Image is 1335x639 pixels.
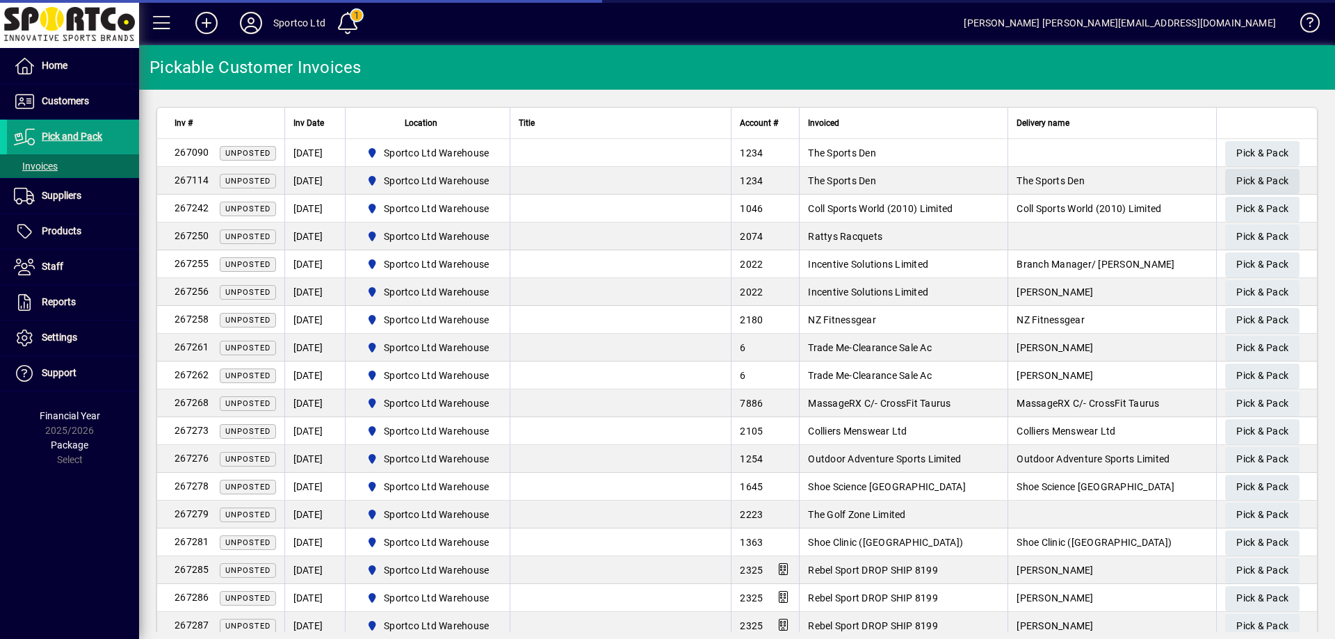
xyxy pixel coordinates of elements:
a: Knowledge Base [1290,3,1318,48]
span: 267090 [175,147,209,158]
span: Pick & Pack [1236,392,1288,415]
span: Sportco Ltd Warehouse [361,367,495,384]
td: [DATE] [284,278,345,306]
div: Pickable Customer Invoices [149,56,362,79]
span: Pick & Pack [1236,170,1288,193]
span: 267279 [175,508,209,519]
span: Sportco Ltd Warehouse [361,478,495,495]
span: Colliers Menswear Ltd [808,426,907,437]
span: Inv # [175,115,193,131]
button: Pick & Pack [1225,503,1300,528]
span: 2022 [740,286,763,298]
span: Home [42,60,67,71]
span: Sportco Ltd Warehouse [361,228,495,245]
span: Support [42,367,76,378]
span: Sportco Ltd Warehouse [384,202,489,216]
span: Pick & Pack [1236,448,1288,471]
span: Unposted [225,483,270,492]
span: Rebel Sport DROP SHIP 8199 [808,620,938,631]
span: Incentive Solutions Limited [808,259,928,270]
span: Sportco Ltd Warehouse [361,284,495,300]
span: 1046 [740,203,763,214]
button: Pick & Pack [1225,308,1300,333]
span: The Sports Den [808,147,876,159]
span: Reports [42,296,76,307]
span: Sportco Ltd Warehouse [384,480,489,494]
td: [DATE] [284,417,345,445]
span: Coll Sports World (2010) Limited [808,203,953,214]
span: Sportco Ltd Warehouse [361,200,495,217]
span: NZ Fitnessgear [808,314,876,325]
span: Title [519,115,535,131]
div: Invoiced [808,115,999,131]
button: Pick & Pack [1225,252,1300,277]
span: Sportco Ltd Warehouse [361,562,495,579]
span: Sportco Ltd Warehouse [384,313,489,327]
span: Inv Date [293,115,324,131]
span: Sportco Ltd Warehouse [361,312,495,328]
td: [DATE] [284,306,345,334]
a: Reports [7,285,139,320]
button: Pick & Pack [1225,419,1300,444]
span: Shoe Science [GEOGRAPHIC_DATA] [1017,481,1174,492]
span: The Sports Den [808,175,876,186]
span: Sportco Ltd Warehouse [384,591,489,605]
a: Settings [7,321,139,355]
span: 267286 [175,592,209,603]
span: 2180 [740,314,763,325]
div: Sportco Ltd [273,12,325,34]
td: [DATE] [284,584,345,612]
span: 6 [740,342,745,353]
span: Sportco Ltd Warehouse [384,424,489,438]
a: Customers [7,84,139,119]
span: 267285 [175,564,209,575]
span: Unposted [225,260,270,269]
td: [DATE] [284,167,345,195]
span: Sportco Ltd Warehouse [384,174,489,188]
span: 7886 [740,398,763,409]
span: Unposted [225,343,270,353]
button: Pick & Pack [1225,475,1300,500]
span: Package [51,439,88,451]
span: Financial Year [40,410,100,421]
button: Pick & Pack [1225,169,1300,194]
button: Pick & Pack [1225,531,1300,556]
span: MassageRX C/- CrossFit Taurus [808,398,950,409]
span: Unposted [225,232,270,241]
td: [DATE] [284,139,345,167]
span: 267256 [175,286,209,297]
span: 1645 [740,481,763,492]
td: [DATE] [284,556,345,584]
span: Sportco Ltd Warehouse [384,563,489,577]
span: Sportco Ltd Warehouse [384,229,489,243]
div: [PERSON_NAME] [PERSON_NAME][EMAIL_ADDRESS][DOMAIN_NAME] [964,12,1276,34]
td: [DATE] [284,334,345,362]
span: Sportco Ltd Warehouse [361,534,495,551]
div: Title [519,115,722,131]
span: Pick & Pack [1236,476,1288,499]
span: 267276 [175,453,209,464]
span: Pick & Pack [1236,309,1288,332]
span: 267273 [175,425,209,436]
span: Incentive Solutions Limited [808,286,928,298]
span: Unposted [225,538,270,547]
span: 267261 [175,341,209,353]
span: Unposted [225,371,270,380]
span: 1254 [740,453,763,464]
span: 6 [740,370,745,381]
td: [DATE] [284,389,345,417]
span: Account # [740,115,778,131]
span: Shoe Clinic ([GEOGRAPHIC_DATA]) [1017,537,1172,548]
button: Pick & Pack [1225,558,1300,583]
span: Unposted [225,622,270,631]
span: Settings [42,332,77,343]
span: 267278 [175,480,209,492]
div: Delivery name [1017,115,1208,131]
a: Products [7,214,139,249]
td: [DATE] [284,223,345,250]
span: Location [405,115,437,131]
span: Rattys Racquets [808,231,882,242]
span: Sportco Ltd Warehouse [384,257,489,271]
span: Suppliers [42,190,81,201]
span: 2325 [740,592,763,604]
